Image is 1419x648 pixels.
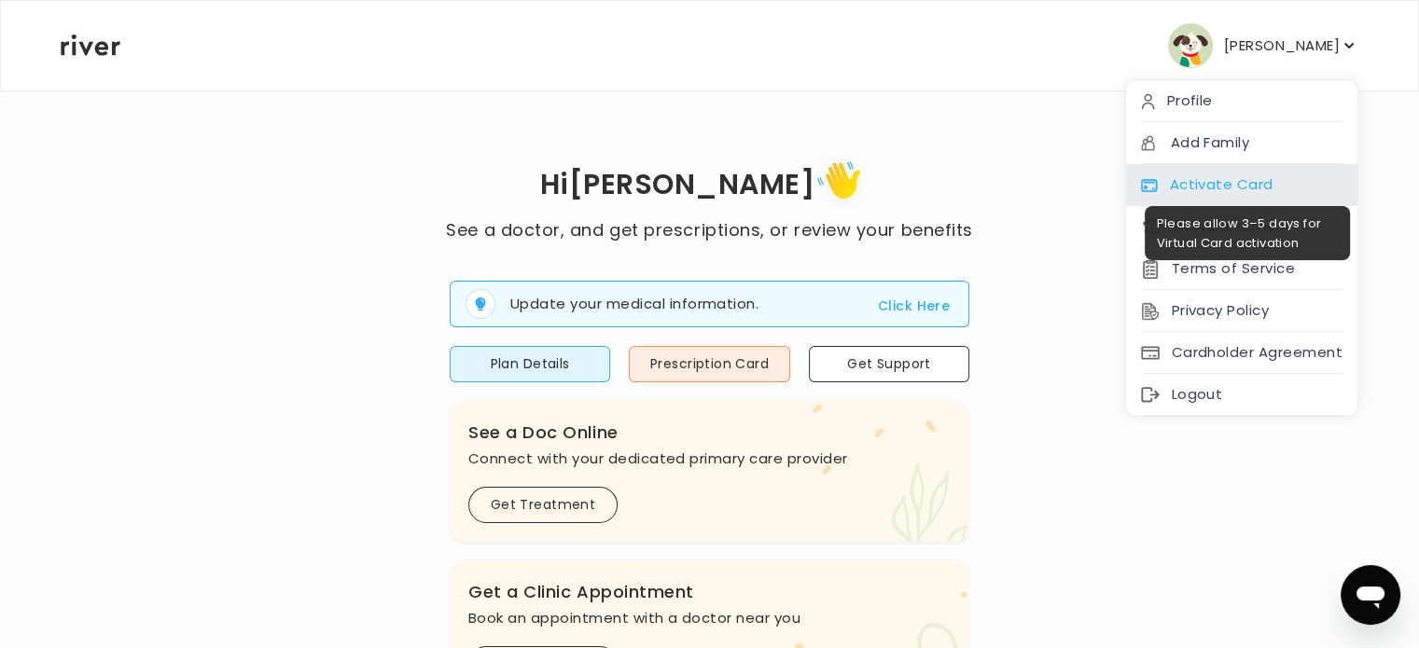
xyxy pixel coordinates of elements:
p: Connect with your dedicated primary care provider [468,446,951,472]
div: Cardholder Agreement [1126,332,1357,374]
button: Plan Details [450,346,610,382]
div: Profile [1126,80,1357,122]
p: See a doctor, and get prescriptions, or review your benefits [446,217,972,243]
div: Activate Card [1126,164,1357,206]
button: Reimbursement [1141,214,1291,240]
p: [PERSON_NAME] [1224,33,1340,59]
img: user avatar [1168,23,1213,68]
iframe: Button to launch messaging window [1341,565,1400,625]
h3: See a Doc Online [468,420,951,446]
button: Click Here [878,295,950,317]
p: Book an appointment with a doctor near you [468,605,951,631]
div: Logout [1126,374,1357,416]
button: Get Treatment [468,487,618,523]
button: user avatar[PERSON_NAME] [1168,23,1358,68]
div: Privacy Policy [1126,290,1357,332]
p: Update your medical information. [510,294,758,315]
div: Terms of Service [1126,248,1357,290]
h3: Get a Clinic Appointment [468,579,951,605]
div: Add Family [1126,122,1357,164]
button: Get Support [809,346,969,382]
h1: Hi [PERSON_NAME] [446,155,972,217]
button: Prescription Card [629,346,789,382]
